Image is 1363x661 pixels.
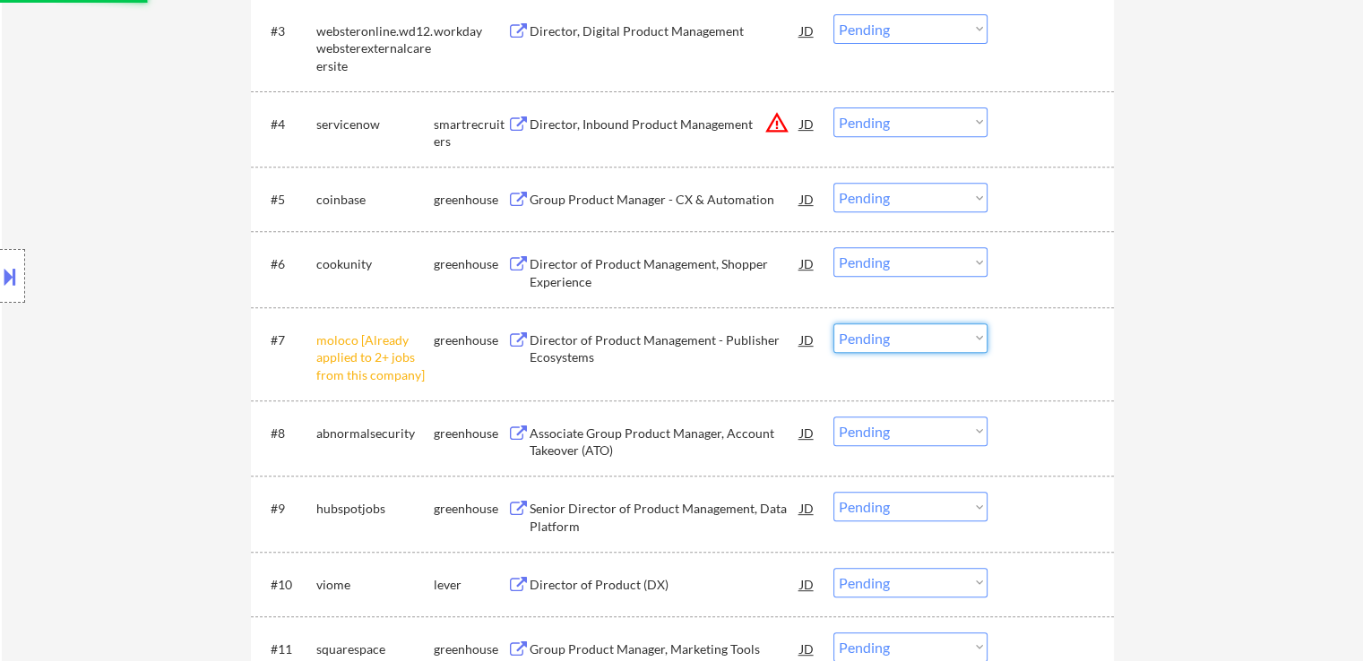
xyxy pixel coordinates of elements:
div: smartrecruiters [434,116,507,150]
div: servicenow [316,116,434,133]
div: greenhouse [434,425,507,442]
div: greenhouse [434,640,507,658]
div: #11 [271,640,302,658]
div: JD [798,183,816,215]
div: greenhouse [434,500,507,518]
div: JD [798,14,816,47]
div: greenhouse [434,191,507,209]
div: Director, Digital Product Management [530,22,800,40]
div: Group Product Manager, Marketing Tools [530,640,800,658]
div: #9 [271,500,302,518]
button: warning_amber [764,110,789,135]
div: Associate Group Product Manager, Account Takeover (ATO) [530,425,800,459]
div: lever [434,576,507,594]
div: moloco [Already applied to 2+ jobs from this company] [316,331,434,384]
div: cookunity [316,255,434,273]
div: JD [798,323,816,356]
div: squarespace [316,640,434,658]
div: greenhouse [434,255,507,273]
div: viome [316,576,434,594]
div: JD [798,247,816,279]
div: #3 [271,22,302,40]
div: Group Product Manager - CX & Automation [530,191,800,209]
div: Director of Product Management - Publisher Ecosystems [530,331,800,366]
div: websteronline.wd12.websterexternalcareersite [316,22,434,75]
div: Director of Product (DX) [530,576,800,594]
div: workday [434,22,507,40]
div: coinbase [316,191,434,209]
div: hubspotjobs [316,500,434,518]
div: JD [798,416,816,449]
div: Director of Product Management, Shopper Experience [530,255,800,290]
div: Senior Director of Product Management, Data Platform [530,500,800,535]
div: greenhouse [434,331,507,349]
div: JD [798,568,816,600]
div: JD [798,492,816,524]
div: Director, Inbound Product Management [530,116,800,133]
div: #10 [271,576,302,594]
div: JD [798,107,816,140]
div: abnormalsecurity [316,425,434,442]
